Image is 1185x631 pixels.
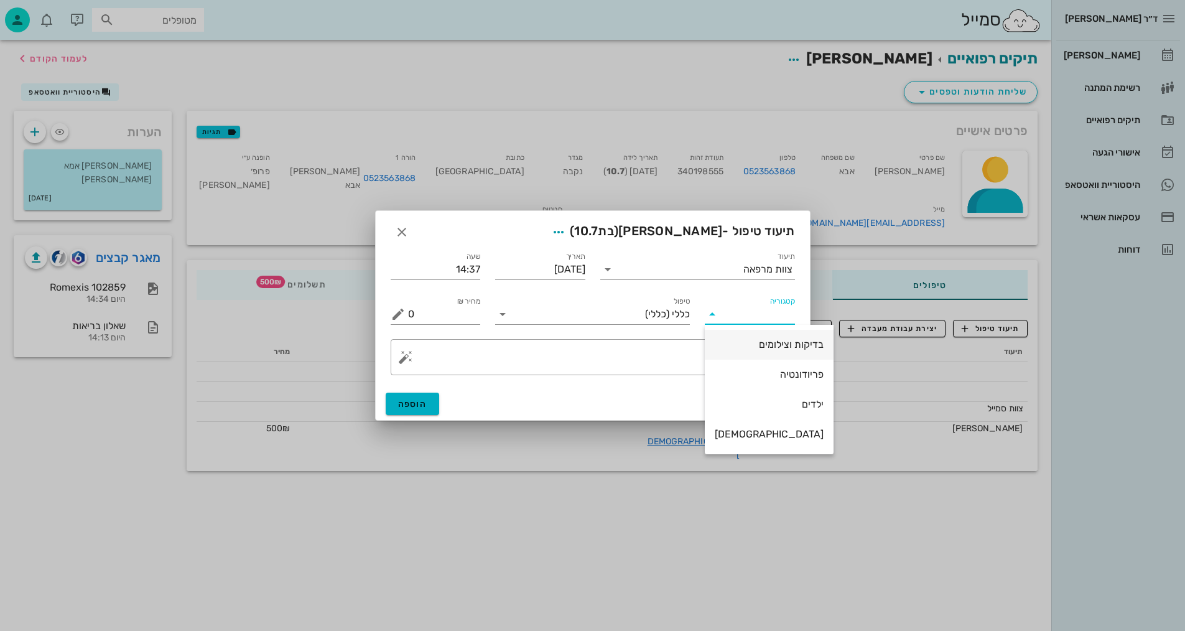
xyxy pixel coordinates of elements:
[386,393,440,415] button: הוספה
[715,368,824,380] div: פריודונטיה
[769,297,795,306] label: קטגוריה
[391,307,406,322] button: מחיר ₪ appended action
[565,252,585,261] label: תאריך
[778,252,795,261] label: תיעוד
[743,264,792,275] div: צוות מרפאה
[457,297,481,306] label: מחיר ₪
[618,223,722,238] span: [PERSON_NAME]
[715,339,824,350] div: בדיקות וצילומים
[570,223,618,238] span: (בת )
[547,221,795,243] span: תיעוד טיפול -
[398,399,427,409] span: הוספה
[467,252,481,261] label: שעה
[600,259,795,279] div: תיעודצוות מרפאה
[715,428,824,440] div: [DEMOGRAPHIC_DATA]
[645,309,669,320] span: (כללי)
[715,398,824,410] div: ילדים
[674,297,690,306] label: טיפול
[574,223,598,238] span: 10.7
[672,309,690,320] span: כללי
